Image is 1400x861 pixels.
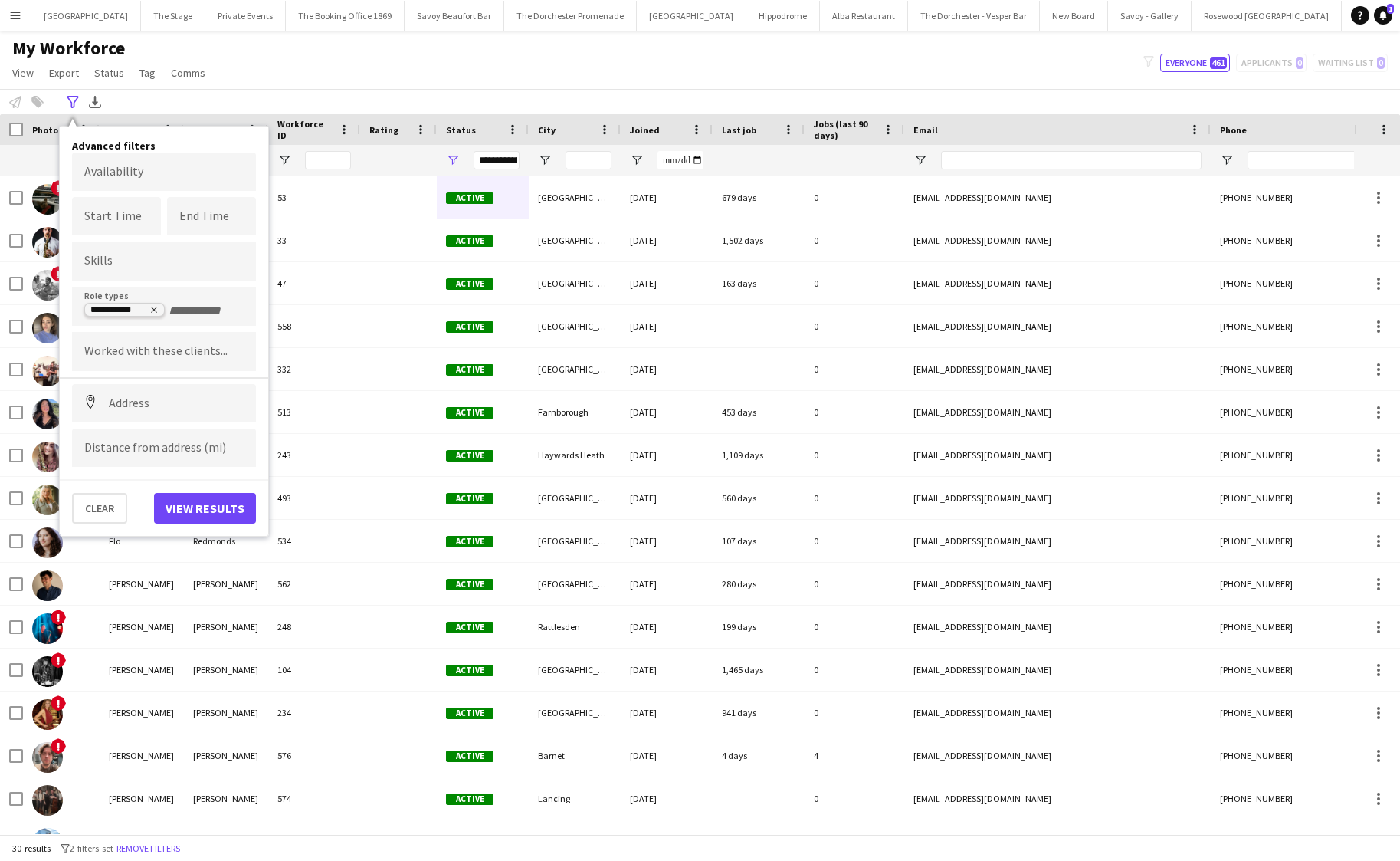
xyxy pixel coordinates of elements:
[268,734,360,777] div: 576
[446,493,493,504] span: Active
[904,777,1211,820] div: [EMAIL_ADDRESS][DOMAIN_NAME]
[713,692,805,734] div: 941 days
[446,235,493,247] span: Active
[133,63,162,83] a: Tag
[713,219,805,261] div: 1,502 days
[904,734,1211,777] div: [EMAIL_ADDRESS][DOMAIN_NAME]
[1248,151,1398,169] input: Phone Filter Input
[277,153,291,167] button: Open Filter Menu
[621,734,713,777] div: [DATE]
[904,606,1211,648] div: [EMAIL_ADDRESS][DOMAIN_NAME]
[621,606,713,648] div: [DATE]
[529,606,621,648] div: Rattlesden
[621,692,713,734] div: [DATE]
[630,124,660,136] span: Joined
[1108,1,1192,31] button: Savoy - Gallery
[538,124,556,136] span: City
[268,692,360,734] div: 234
[72,139,256,153] h4: Advanced filters
[529,520,621,562] div: [GEOGRAPHIC_DATA]
[805,434,904,476] div: 0
[32,313,63,343] img: Caitlin Laing
[446,124,476,136] span: Status
[904,348,1211,390] div: [EMAIL_ADDRESS][DOMAIN_NAME]
[100,606,184,648] div: [PERSON_NAME]
[32,442,63,472] img: Emma McPhilemy
[805,348,904,390] div: 0
[100,692,184,734] div: [PERSON_NAME]
[446,579,493,590] span: Active
[904,219,1211,261] div: [EMAIL_ADDRESS][DOMAIN_NAME]
[268,219,360,261] div: 33
[49,66,79,80] span: Export
[904,649,1211,691] div: [EMAIL_ADDRESS][DOMAIN_NAME]
[621,348,713,390] div: [DATE]
[193,124,238,136] span: Last Name
[529,219,621,261] div: [GEOGRAPHIC_DATA]
[713,434,805,476] div: 1,109 days
[904,692,1211,734] div: [EMAIL_ADDRESS][DOMAIN_NAME]
[171,66,205,80] span: Comms
[32,785,63,816] img: Katryna Abel
[713,262,805,304] div: 163 days
[713,563,805,605] div: 280 days
[1220,153,1234,167] button: Open Filter Menu
[621,262,713,304] div: [DATE]
[621,305,713,347] div: [DATE]
[51,738,66,754] span: !
[657,151,703,169] input: Joined Filter Input
[286,1,405,31] button: The Booking Office 1869
[369,124,398,136] span: Rating
[32,656,63,687] img: Harry Toulson
[621,477,713,519] div: [DATE]
[268,563,360,605] div: 562
[805,391,904,433] div: 0
[184,520,268,562] div: Redmonds
[529,734,621,777] div: Barnet
[1220,124,1247,136] span: Phone
[94,66,124,80] span: Status
[100,734,184,777] div: [PERSON_NAME]
[904,477,1211,519] div: [EMAIL_ADDRESS][DOMAIN_NAME]
[446,450,493,462] span: Active
[268,649,360,691] div: 104
[165,63,211,83] a: Comms
[86,93,104,111] app-action-btn: Export XLSX
[146,305,159,317] delete-icon: Remove tag
[446,708,493,719] span: Active
[1374,6,1392,25] a: 1
[100,649,184,691] div: [PERSON_NAME]
[529,305,621,347] div: [GEOGRAPHIC_DATA]
[630,153,644,167] button: Open Filter Menu
[913,153,927,167] button: Open Filter Menu
[113,840,183,857] button: Remove filters
[51,266,66,281] span: !
[529,563,621,605] div: [GEOGRAPHIC_DATA]
[904,305,1211,347] div: [EMAIL_ADDRESS][DOMAIN_NAME]
[32,184,63,215] img: Adam Holloway
[446,192,493,204] span: Active
[621,563,713,605] div: [DATE]
[621,391,713,433] div: [DATE]
[12,37,125,60] span: My Workforce
[746,1,820,31] button: Hippodrome
[12,66,34,80] span: View
[32,742,63,773] img: James Sayer
[713,176,805,219] div: 679 days
[908,1,1040,31] button: The Dorchester - Vesper Bar
[268,434,360,476] div: 243
[621,434,713,476] div: [DATE]
[268,391,360,433] div: 513
[84,254,244,268] input: Type to search skills...
[713,606,805,648] div: 199 days
[529,348,621,390] div: [GEOGRAPHIC_DATA]
[32,485,63,515] img: flo Pugh
[805,262,904,304] div: 0
[184,692,268,734] div: [PERSON_NAME]
[805,692,904,734] div: 0
[268,777,360,820] div: 574
[32,124,58,136] span: Photo
[1192,1,1342,31] button: Rosewood [GEOGRAPHIC_DATA]
[904,391,1211,433] div: [EMAIL_ADDRESS][DOMAIN_NAME]
[100,563,184,605] div: [PERSON_NAME]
